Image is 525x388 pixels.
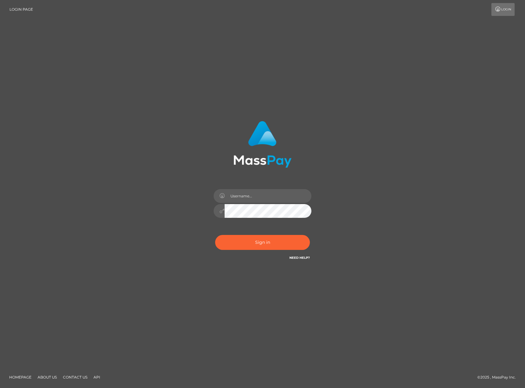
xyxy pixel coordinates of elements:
[477,374,520,381] div: © 2025 , MassPay Inc.
[9,3,33,16] a: Login Page
[491,3,515,16] a: Login
[91,372,103,382] a: API
[7,372,34,382] a: Homepage
[225,189,311,203] input: Username...
[61,372,90,382] a: Contact Us
[35,372,59,382] a: About Us
[289,256,310,260] a: Need Help?
[233,121,292,168] img: MassPay Login
[215,235,310,250] button: Sign in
